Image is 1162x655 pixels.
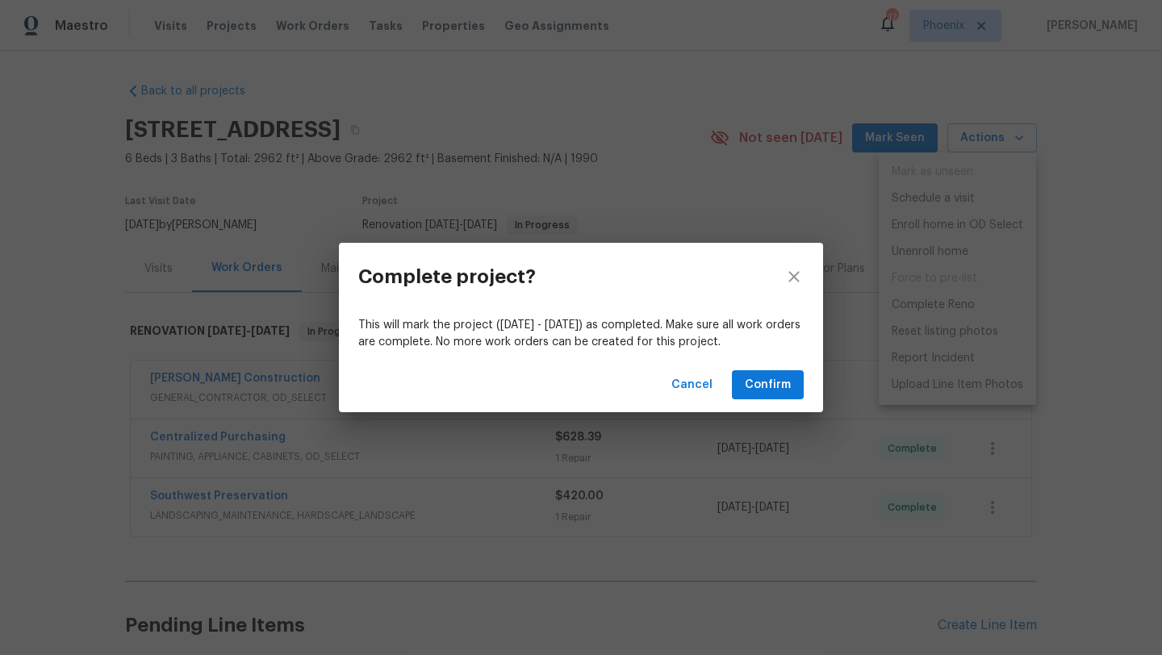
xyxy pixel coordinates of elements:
[732,370,804,400] button: Confirm
[665,370,719,400] button: Cancel
[358,265,536,288] h3: Complete project?
[358,317,804,351] p: This will mark the project ([DATE] - [DATE]) as completed. Make sure all work orders are complete...
[765,243,823,311] button: close
[671,375,713,395] span: Cancel
[745,375,791,395] span: Confirm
